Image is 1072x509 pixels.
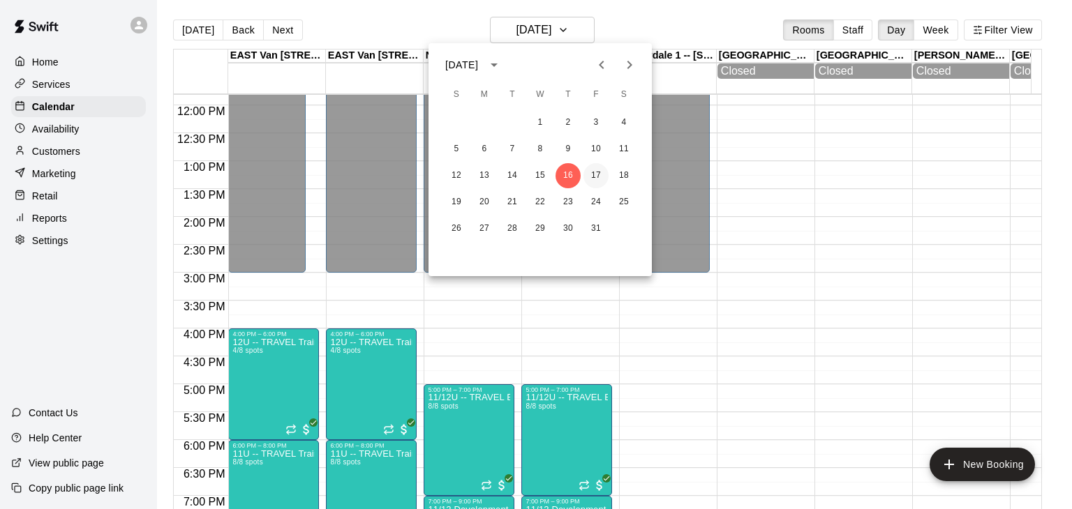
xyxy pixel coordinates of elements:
[588,51,616,79] button: Previous month
[611,81,636,109] span: Saturday
[500,216,525,241] button: 28
[616,51,643,79] button: Next month
[556,216,581,241] button: 30
[472,81,497,109] span: Monday
[583,110,609,135] button: 3
[482,53,506,77] button: calendar view is open, switch to year view
[611,163,636,188] button: 18
[528,137,553,162] button: 8
[444,190,469,215] button: 19
[556,190,581,215] button: 23
[444,81,469,109] span: Sunday
[528,81,553,109] span: Wednesday
[500,163,525,188] button: 14
[500,81,525,109] span: Tuesday
[611,190,636,215] button: 25
[500,137,525,162] button: 7
[444,137,469,162] button: 5
[528,110,553,135] button: 1
[583,163,609,188] button: 17
[611,137,636,162] button: 11
[556,81,581,109] span: Thursday
[500,190,525,215] button: 21
[611,110,636,135] button: 4
[556,110,581,135] button: 2
[583,137,609,162] button: 10
[444,163,469,188] button: 12
[556,163,581,188] button: 16
[445,58,478,73] div: [DATE]
[556,137,581,162] button: 9
[472,190,497,215] button: 20
[583,81,609,109] span: Friday
[472,216,497,241] button: 27
[528,163,553,188] button: 15
[528,216,553,241] button: 29
[528,190,553,215] button: 22
[583,216,609,241] button: 31
[472,163,497,188] button: 13
[444,216,469,241] button: 26
[472,137,497,162] button: 6
[583,190,609,215] button: 24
